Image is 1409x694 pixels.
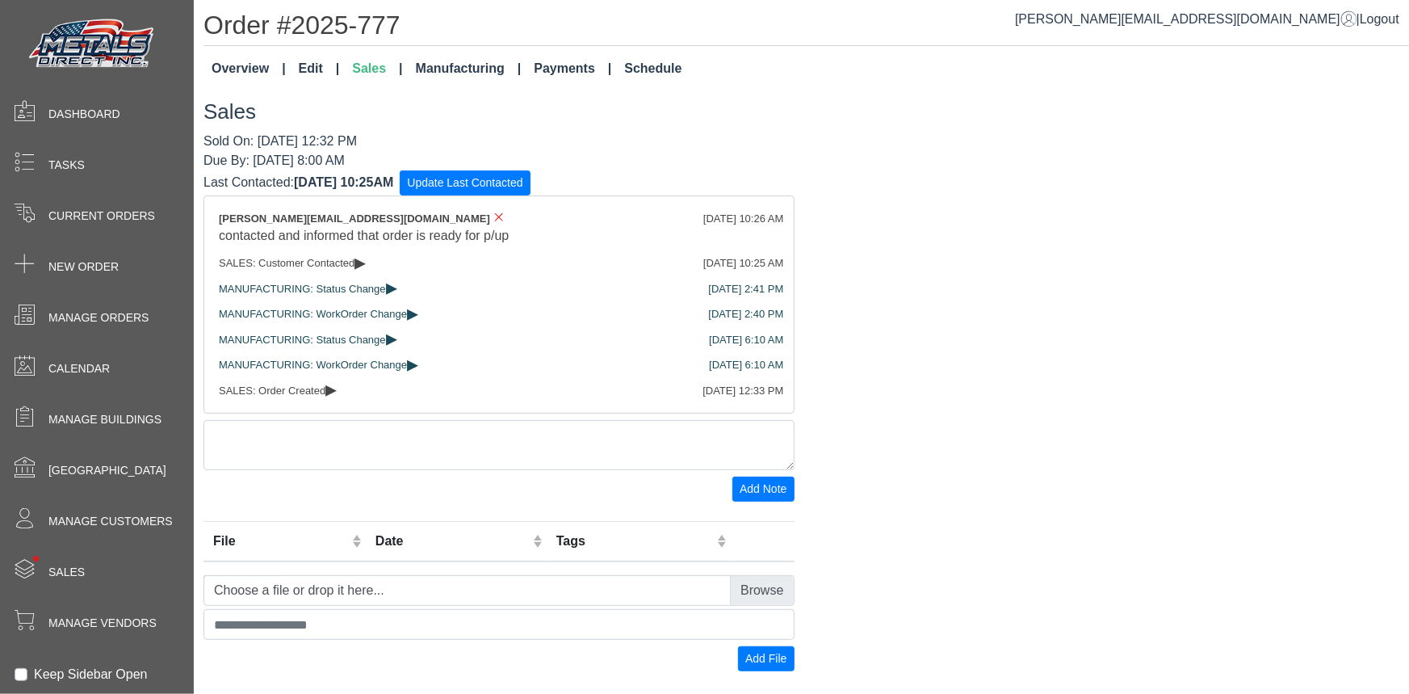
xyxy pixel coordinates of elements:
span: ▸ [407,359,418,369]
span: Add Note [740,482,786,495]
div: MANUFACTURING: WorkOrder Change [219,357,779,373]
div: Due By: [DATE] 8:00 AM [203,151,795,170]
button: Add Note [732,477,794,502]
div: MANUFACTURING: WorkOrder Change [219,306,779,322]
form: Last Contacted: [203,170,795,196]
span: Add File [745,652,786,665]
div: SALES: Customer Contacted [219,255,779,271]
span: [PERSON_NAME][EMAIL_ADDRESS][DOMAIN_NAME] [219,212,490,225]
div: File [213,532,348,551]
span: ▸ [386,333,397,343]
label: Keep Sidebar Open [34,665,148,684]
span: Tasks [48,157,85,174]
img: Metals Direct Inc Logo [24,15,161,74]
div: MANUFACTURING: Status Change [219,332,779,348]
a: Schedule [618,53,688,85]
span: Manage Vendors [48,615,157,632]
span: • [15,532,57,585]
span: Manage Customers [48,513,173,530]
h3: Sales [203,99,1409,124]
span: [GEOGRAPHIC_DATA] [48,462,166,479]
a: Overview [205,53,292,85]
button: Update Last Contacted [400,170,530,196]
div: [DATE] 2:40 PM [709,306,784,322]
a: Payments [527,53,618,85]
div: [DATE] 6:10 AM [709,332,783,348]
div: Date [375,532,529,551]
span: Manage Orders [48,309,149,326]
span: ▸ [325,384,337,394]
div: [DATE] 10:25 AM [703,255,783,271]
button: Add File [738,646,794,671]
h1: Order #2025-777 [203,10,1409,46]
span: Current Orders [48,208,155,225]
span: ▸ [407,308,418,318]
div: Tags [556,532,713,551]
div: contacted and informed that order is ready for p/up [219,226,779,246]
span: ▸ [386,282,397,292]
div: SALES: Order Created [219,383,779,399]
div: [DATE] 10:26 AM [703,211,783,227]
span: Manage Buildings [48,411,161,428]
div: [DATE] 2:41 PM [709,281,784,297]
span: Dashboard [48,106,120,123]
div: MANUFACTURING: Status Change [219,281,779,297]
span: Sales [48,564,85,581]
span: New Order [48,259,119,275]
span: [DATE] 10:25AM [294,175,393,188]
a: Manufacturing [409,53,528,85]
a: Sales [346,53,409,85]
span: Logout [1360,12,1399,26]
div: [DATE] 12:33 PM [702,383,783,399]
a: [PERSON_NAME][EMAIL_ADDRESS][DOMAIN_NAME] [1015,12,1357,26]
th: Remove [732,522,795,562]
div: Sold On: [DATE] 12:32 PM [203,132,795,151]
div: [DATE] 6:10 AM [709,357,783,373]
a: Edit [292,53,346,85]
span: Calendar [48,360,110,377]
span: ▸ [354,257,366,267]
span: Update Last Contacted [407,176,522,189]
div: | [1015,10,1399,29]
